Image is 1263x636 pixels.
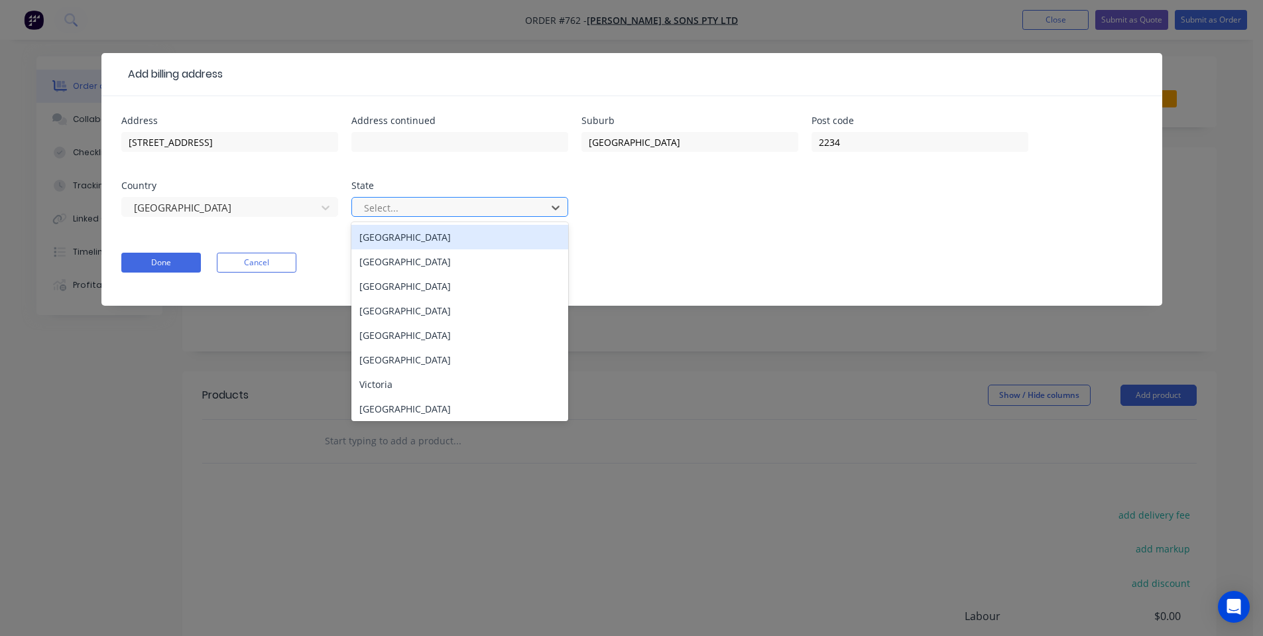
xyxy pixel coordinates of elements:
button: Cancel [217,253,296,273]
div: Address [121,116,338,125]
div: Open Intercom Messenger [1218,591,1250,623]
div: [GEOGRAPHIC_DATA] [351,249,568,274]
div: [GEOGRAPHIC_DATA] [351,298,568,323]
div: [GEOGRAPHIC_DATA] [351,323,568,348]
div: Address continued [351,116,568,125]
div: Suburb [581,116,798,125]
div: Victoria [351,372,568,397]
button: Done [121,253,201,273]
div: Country [121,181,338,190]
div: [GEOGRAPHIC_DATA] [351,397,568,421]
div: Post code [812,116,1028,125]
div: Add billing address [121,66,223,82]
div: [GEOGRAPHIC_DATA] [351,348,568,372]
div: State [351,181,568,190]
div: [GEOGRAPHIC_DATA] [351,274,568,298]
div: [GEOGRAPHIC_DATA] [351,225,568,249]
